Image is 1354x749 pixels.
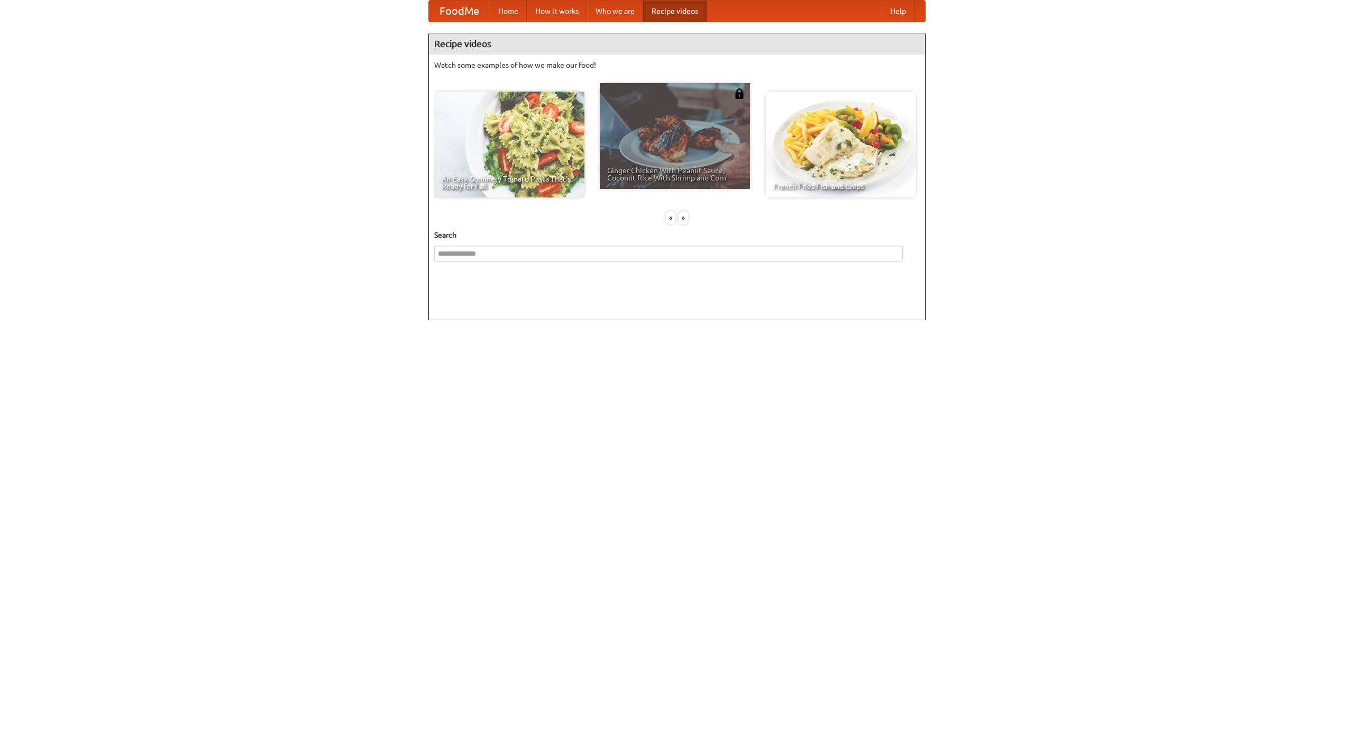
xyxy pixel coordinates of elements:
[679,211,688,224] div: »
[666,211,675,224] div: «
[442,175,577,190] span: An Easy, Summery Tomato Pasta That's Ready for Fall
[527,1,587,22] a: How it works
[429,1,490,22] a: FoodMe
[766,92,916,197] a: French Fries Fish and Chips
[882,1,914,22] a: Help
[734,88,745,99] img: 483408.png
[429,33,925,55] h4: Recipe videos
[434,92,584,197] a: An Easy, Summery Tomato Pasta That's Ready for Fall
[434,60,920,70] p: Watch some examples of how we make our food!
[434,230,920,240] h5: Search
[773,183,909,190] span: French Fries Fish and Chips
[643,1,707,22] a: Recipe videos
[587,1,643,22] a: Who we are
[490,1,527,22] a: Home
